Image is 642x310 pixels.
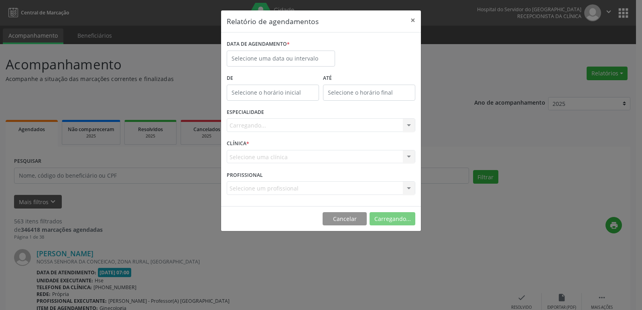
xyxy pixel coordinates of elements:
[227,169,263,181] label: PROFISSIONAL
[323,85,415,101] input: Selecione o horário final
[227,106,264,119] label: ESPECIALIDADE
[227,85,319,101] input: Selecione o horário inicial
[227,38,290,51] label: DATA DE AGENDAMENTO
[227,51,335,67] input: Selecione uma data ou intervalo
[227,72,319,85] label: De
[227,16,319,26] h5: Relatório de agendamentos
[323,72,415,85] label: ATÉ
[323,212,367,226] button: Cancelar
[370,212,415,226] button: Carregando...
[405,10,421,30] button: Close
[227,138,249,150] label: CLÍNICA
